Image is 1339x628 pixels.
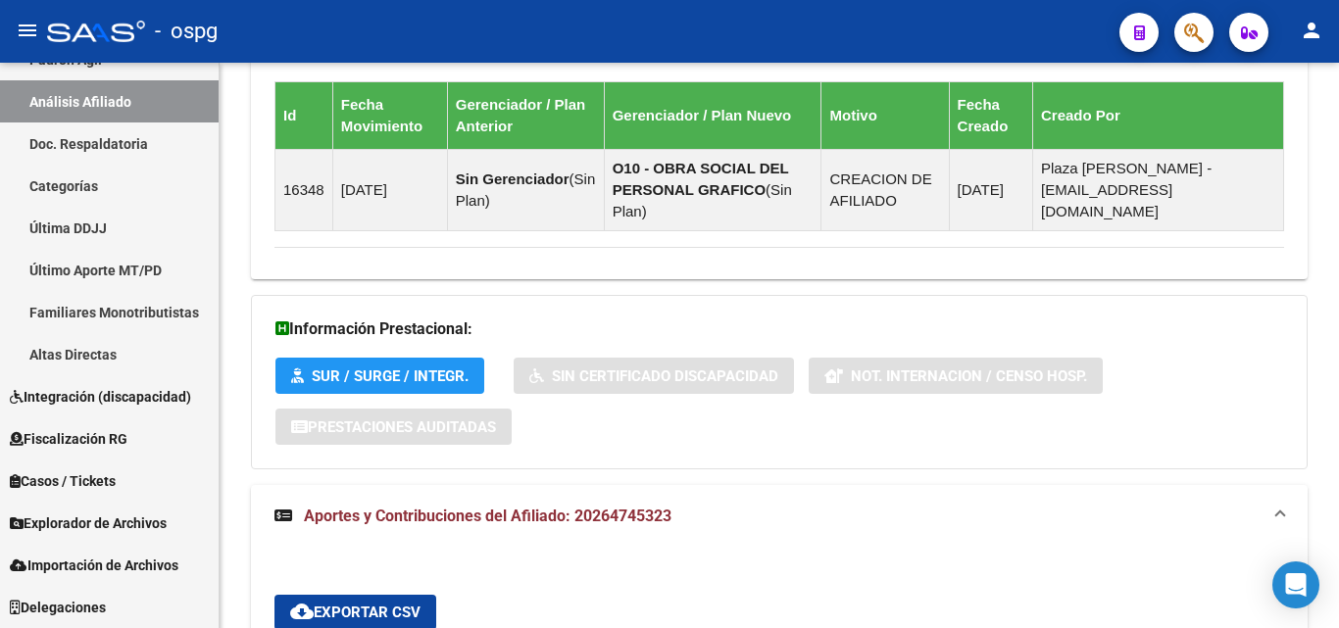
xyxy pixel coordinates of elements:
[447,149,604,230] td: ( )
[10,386,191,408] span: Integración (discapacidad)
[1272,561,1319,608] div: Open Intercom Messenger
[290,600,314,623] mat-icon: cloud_download
[251,485,1308,548] mat-expansion-panel-header: Aportes y Contribuciones del Afiliado: 20264745323
[821,81,949,149] th: Motivo
[949,81,1032,149] th: Fecha Creado
[10,470,116,492] span: Casos / Tickets
[275,358,484,394] button: SUR / SURGE / INTEGR.
[821,149,949,230] td: CREACION DE AFILIADO
[514,358,794,394] button: Sin Certificado Discapacidad
[447,81,604,149] th: Gerenciador / Plan Anterior
[613,181,792,219] span: Sin Plan
[613,160,789,198] strong: O10 - OBRA SOCIAL DEL PERSONAL GRAFICO
[308,418,496,436] span: Prestaciones Auditadas
[332,81,447,149] th: Fecha Movimiento
[456,170,570,187] strong: Sin Gerenciador
[275,81,333,149] th: Id
[155,10,218,53] span: - ospg
[604,81,821,149] th: Gerenciador / Plan Nuevo
[275,315,1283,343] h3: Información Prestacional:
[1032,149,1283,230] td: Plaza [PERSON_NAME] - [EMAIL_ADDRESS][DOMAIN_NAME]
[456,170,596,209] span: Sin Plan
[1300,19,1323,42] mat-icon: person
[312,367,469,385] span: SUR / SURGE / INTEGR.
[275,409,512,445] button: Prestaciones Auditadas
[604,149,821,230] td: ( )
[851,367,1087,385] span: Not. Internacion / Censo Hosp.
[1032,81,1283,149] th: Creado Por
[552,367,778,385] span: Sin Certificado Discapacidad
[16,19,39,42] mat-icon: menu
[332,149,447,230] td: [DATE]
[10,555,178,576] span: Importación de Archivos
[10,512,167,534] span: Explorador de Archivos
[275,149,333,230] td: 16348
[304,507,671,525] span: Aportes y Contribuciones del Afiliado: 20264745323
[809,358,1103,394] button: Not. Internacion / Censo Hosp.
[10,597,106,618] span: Delegaciones
[949,149,1032,230] td: [DATE]
[10,428,127,450] span: Fiscalización RG
[290,604,421,621] span: Exportar CSV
